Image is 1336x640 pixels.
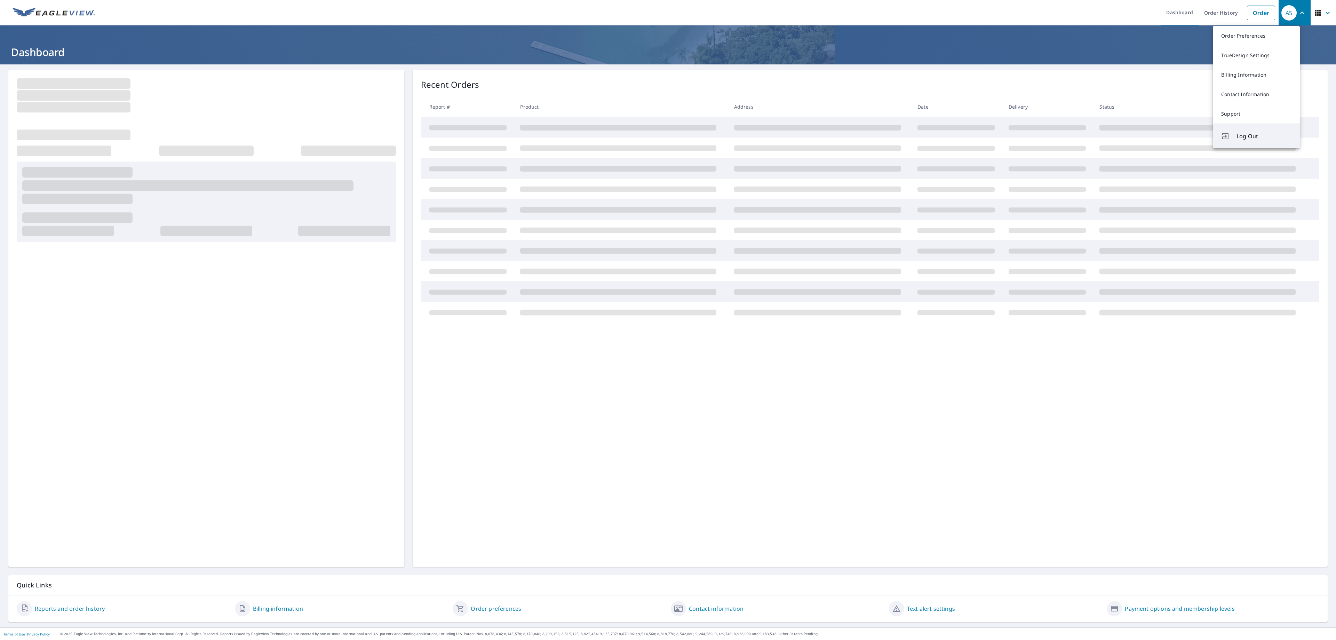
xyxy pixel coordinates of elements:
[1094,96,1308,117] th: Status
[1247,6,1275,20] a: Order
[1236,132,1291,140] span: Log Out
[421,96,515,117] th: Report #
[3,632,25,637] a: Terms of Use
[35,604,105,613] a: Reports and order history
[689,604,743,613] a: Contact information
[912,96,1003,117] th: Date
[1125,604,1234,613] a: Payment options and membership levels
[1213,104,1300,124] a: Support
[8,45,1328,59] h1: Dashboard
[1213,65,1300,85] a: Billing Information
[515,96,728,117] th: Product
[1213,85,1300,104] a: Contact Information
[3,632,50,636] p: |
[27,632,50,637] a: Privacy Policy
[1281,5,1297,21] div: AS
[1213,124,1300,148] button: Log Out
[253,604,303,613] a: Billing information
[1003,96,1094,117] th: Delivery
[1213,26,1300,46] a: Order Preferences
[60,631,1333,637] p: © 2025 Eagle View Technologies, Inc. and Pictometry International Corp. All Rights Reserved. Repo...
[13,8,95,18] img: EV Logo
[421,78,479,91] p: Recent Orders
[1213,46,1300,65] a: TrueDesign Settings
[907,604,955,613] a: Text alert settings
[17,581,1319,590] p: Quick Links
[729,96,912,117] th: Address
[471,604,521,613] a: Order preferences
